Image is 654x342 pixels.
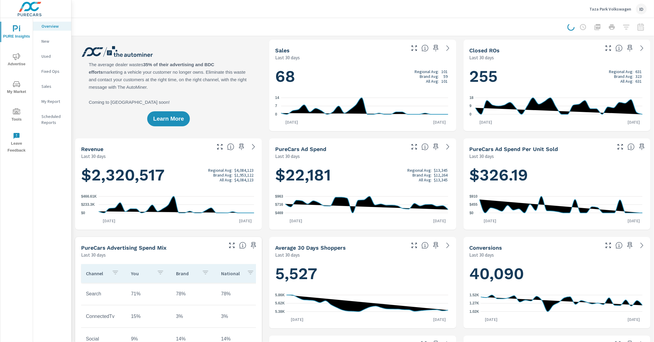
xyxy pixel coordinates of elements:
p: Last 30 days [470,251,494,258]
text: $455 [470,203,478,207]
p: [DATE] [287,316,308,322]
p: 101 [442,69,448,74]
h1: 5,527 [275,263,450,284]
p: [DATE] [475,119,496,125]
div: Sales [33,82,71,91]
td: 71% [126,286,171,301]
p: Last 30 days [470,153,494,160]
text: 5.38K [275,310,285,314]
h1: 40,090 [470,263,644,284]
text: 9 [470,104,472,108]
p: [DATE] [285,218,306,224]
p: $13,345 [434,177,448,182]
p: My Report [41,98,66,104]
p: [DATE] [623,316,644,322]
p: Fixed Ops [41,68,66,74]
span: Total cost of media for all PureCars channels for the selected dealership group over the selected... [421,143,429,150]
div: Overview [33,22,71,31]
h5: Conversions [470,245,502,251]
p: Last 30 days [275,153,300,160]
text: $0 [470,211,474,215]
h1: $22,181 [275,165,450,185]
button: Make Fullscreen [409,241,419,250]
button: Make Fullscreen [409,43,419,53]
a: See more details in report [249,142,258,152]
span: Save this to your personalized report [431,241,441,250]
p: Brand Avg: [213,173,233,177]
span: Save this to your personalized report [625,43,635,53]
p: National [221,270,242,276]
p: [DATE] [623,119,644,125]
td: 3% [216,309,261,324]
h1: 255 [470,66,644,87]
p: [DATE] [429,316,450,322]
p: $13,345 [434,168,448,173]
p: Regional Avg: [208,168,233,173]
p: You [131,270,152,276]
div: Fixed Ops [33,67,71,76]
td: 3% [171,309,216,324]
button: Make Fullscreen [227,241,237,250]
td: 78% [171,286,216,301]
a: See more details in report [637,241,647,250]
p: Channel [86,270,107,276]
text: $466.61K [81,194,97,199]
span: Save this to your personalized report [249,241,258,250]
span: My Market [2,81,31,95]
a: See more details in report [443,43,453,53]
text: 1.27K [470,301,479,306]
span: Tools [2,108,31,123]
p: [DATE] [429,218,450,224]
p: 101 [442,79,448,84]
p: All Avg: [426,79,439,84]
p: Sales [41,83,66,89]
a: See more details in report [443,241,453,250]
p: 631 [636,79,642,84]
span: Save this to your personalized report [625,241,635,250]
p: New [41,38,66,44]
p: [DATE] [429,119,450,125]
a: See more details in report [637,43,647,53]
text: 5.86K [275,293,285,297]
h1: $326.19 [470,165,644,185]
text: $910 [470,194,478,199]
p: Regional Avg: [609,69,633,74]
p: Last 30 days [81,251,106,258]
div: New [33,37,71,46]
span: This table looks at how you compare to the amount of budget you spend per channel as opposed to y... [239,242,246,249]
h1: 68 [275,66,450,87]
p: Brand Avg: [420,74,439,79]
text: 1.02K [470,310,479,314]
span: Number of vehicles sold by the dealership over the selected date range. [Source: This data is sou... [421,45,429,52]
text: 18 [470,96,474,100]
button: Make Fullscreen [604,241,613,250]
p: [DATE] [281,119,302,125]
p: All Avg: [220,177,233,182]
p: Last 30 days [275,251,300,258]
div: ID [636,4,647,14]
p: Last 30 days [275,54,300,61]
button: Make Fullscreen [409,142,419,152]
span: Number of Repair Orders Closed by the selected dealership group over the selected time range. [So... [616,45,623,52]
text: 14 [275,96,279,100]
h5: Sales [275,47,290,54]
span: A rolling 30 day total of daily Shoppers on the dealership website, averaged over the selected da... [421,242,429,249]
a: See more details in report [443,142,453,152]
p: $12,264 [434,173,448,177]
h5: PureCars Ad Spend [275,146,326,152]
p: $4,084,123 [234,168,254,173]
p: Last 30 days [470,54,494,61]
div: Used [33,52,71,61]
button: Make Fullscreen [604,43,613,53]
p: 323 [636,74,642,79]
p: Last 30 days [81,153,106,160]
td: ConnectedTv [81,309,126,324]
text: 0 [470,112,472,116]
span: Learn More [153,116,184,122]
span: PURE Insights [2,25,31,40]
text: $0 [81,211,85,215]
p: 59 [444,74,448,79]
span: Advertise [2,53,31,68]
button: Learn More [147,111,190,126]
text: $716 [275,203,283,207]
